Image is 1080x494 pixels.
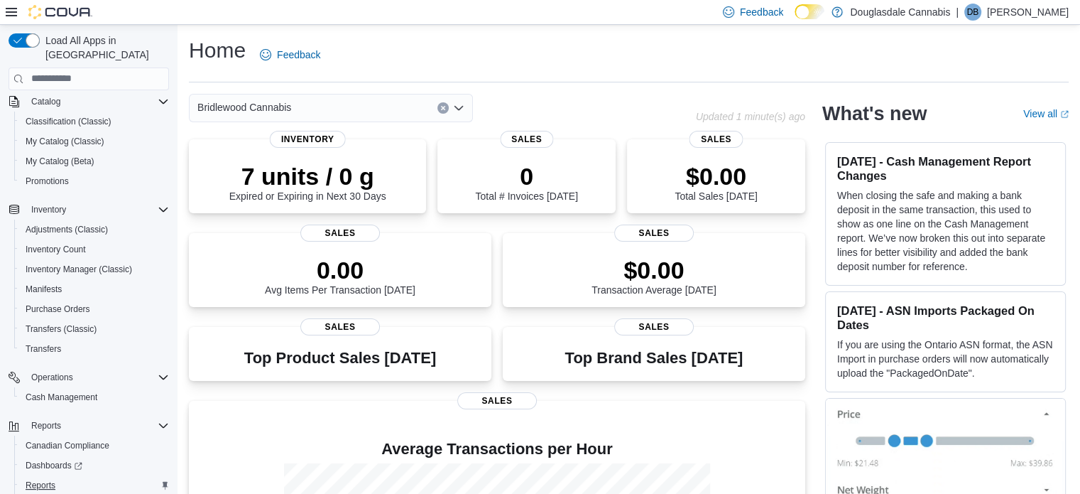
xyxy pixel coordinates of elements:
span: Feedback [277,48,320,62]
span: Inventory Manager (Classic) [26,264,132,275]
span: Reports [20,477,169,494]
span: Sales [300,318,380,335]
span: Operations [26,369,169,386]
h3: Top Product Sales [DATE] [244,350,436,367]
button: Transfers (Classic) [14,319,175,339]
span: Classification (Classic) [26,116,111,127]
span: Cash Management [26,392,97,403]
button: Open list of options [453,102,464,114]
div: Total Sales [DATE] [675,162,757,202]
span: Sales [300,225,380,242]
a: Transfers (Classic) [20,321,102,338]
span: Sales [614,225,694,242]
a: Inventory Count [20,241,92,258]
span: Sales [457,392,537,409]
button: Cash Management [14,387,175,407]
span: Purchase Orders [20,301,169,318]
p: [PERSON_NAME] [987,4,1069,21]
span: Dashboards [26,460,82,471]
a: Transfers [20,340,67,358]
button: Manifests [14,279,175,299]
span: Sales [614,318,694,335]
a: My Catalog (Classic) [20,133,110,150]
span: Transfers (Classic) [26,323,97,335]
span: Sales [500,131,553,148]
p: When closing the safe and making a bank deposit in the same transaction, this used to show as one... [837,188,1054,274]
h3: [DATE] - Cash Management Report Changes [837,154,1054,183]
span: Manifests [20,281,169,298]
p: Douglasdale Cannabis [850,4,950,21]
p: 7 units / 0 g [229,162,386,190]
span: My Catalog (Classic) [26,136,104,147]
a: Dashboards [14,456,175,476]
p: Updated 1 minute(s) ago [696,111,805,122]
div: Transaction Average [DATE] [591,256,716,296]
span: Canadian Compliance [20,437,169,454]
span: Dashboards [20,457,169,474]
span: Catalog [26,93,169,110]
button: Purchase Orders [14,299,175,319]
a: Feedback [254,41,326,69]
button: Transfers [14,339,175,359]
div: Total # Invoices [DATE] [475,162,577,202]
span: Operations [31,372,73,383]
span: Bridlewood Cannabis [197,99,291,116]
a: Classification (Classic) [20,113,117,130]
span: My Catalog (Beta) [20,153,169,170]
a: Promotions [20,173,75,190]
span: Adjustments (Classic) [26,224,108,235]
button: Inventory [3,200,175,220]
button: Inventory Manager (Classic) [14,259,175,279]
button: Classification (Classic) [14,112,175,131]
h3: [DATE] - ASN Imports Packaged On Dates [837,304,1054,332]
button: Inventory Count [14,240,175,259]
img: Cova [28,5,92,19]
p: 0.00 [265,256,415,284]
span: Reports [31,420,61,431]
span: Load All Apps in [GEOGRAPHIC_DATA] [40,33,169,62]
span: Canadian Compliance [26,440,109,451]
span: Promotions [20,173,169,190]
button: Operations [3,367,175,387]
h3: Top Brand Sales [DATE] [565,350,743,367]
span: Transfers (Classic) [20,321,169,338]
div: Expired or Expiring in Next 30 Days [229,162,386,202]
span: Transfers [20,340,169,358]
span: Inventory [270,131,346,148]
p: $0.00 [675,162,757,190]
h2: What's new [822,102,927,125]
span: Sales [689,131,743,148]
button: Promotions [14,171,175,191]
span: Classification (Classic) [20,113,169,130]
span: My Catalog (Classic) [20,133,169,150]
span: Reports [26,417,169,434]
span: Inventory [26,201,169,218]
a: Canadian Compliance [20,437,115,454]
button: Clear input [437,102,449,114]
span: Catalog [31,96,60,107]
h1: Home [189,36,246,65]
button: Inventory [26,201,72,218]
button: Catalog [26,93,66,110]
span: Purchase Orders [26,304,90,315]
p: If you are using the Ontario ASN format, the ASN Import in purchase orders will now automatically... [837,338,1054,380]
button: Operations [26,369,79,386]
a: Cash Management [20,389,103,406]
button: Catalog [3,92,175,112]
span: My Catalog (Beta) [26,156,94,167]
h4: Average Transactions per Hour [200,441,794,458]
a: Purchase Orders [20,301,96,318]
button: My Catalog (Beta) [14,151,175,171]
p: 0 [475,162,577,190]
a: My Catalog (Beta) [20,153,100,170]
a: Manifests [20,281,67,298]
span: Manifests [26,284,62,295]
button: Adjustments (Classic) [14,220,175,240]
span: Inventory Manager (Classic) [20,261,169,278]
button: Reports [3,416,175,436]
p: | [956,4,959,21]
div: Avg Items Per Transaction [DATE] [265,256,415,296]
svg: External link [1060,110,1069,119]
a: Reports [20,477,61,494]
span: DB [967,4,979,21]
